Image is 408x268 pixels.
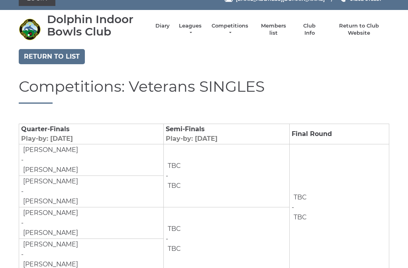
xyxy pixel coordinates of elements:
[155,22,170,30] a: Diary
[257,22,290,37] a: Members list
[166,161,181,171] td: TBC
[19,124,164,144] td: Quarter-Finals
[21,228,78,238] td: [PERSON_NAME]
[21,165,78,175] td: [PERSON_NAME]
[19,144,164,176] td: -
[292,192,307,203] td: TBC
[166,244,181,254] td: TBC
[19,49,85,64] a: Return to list
[163,124,290,144] td: Semi-Finals
[21,135,73,142] span: Play-by: [DATE]
[19,207,164,239] td: -
[178,22,203,37] a: Leagues
[21,208,78,218] td: [PERSON_NAME]
[19,78,389,104] h1: Competitions: Veterans SINGLES
[211,22,249,37] a: Competitions
[21,239,78,250] td: [PERSON_NAME]
[329,22,389,37] a: Return to Club Website
[19,18,41,40] img: Dolphin Indoor Bowls Club
[290,124,389,144] td: Final Round
[163,144,290,207] td: -
[298,22,321,37] a: Club Info
[21,176,78,187] td: [PERSON_NAME]
[47,13,147,38] div: Dolphin Indoor Bowls Club
[19,176,164,207] td: -
[292,212,307,223] td: TBC
[21,145,78,155] td: [PERSON_NAME]
[166,135,218,142] span: Play-by: [DATE]
[21,196,78,207] td: [PERSON_NAME]
[166,181,181,191] td: TBC
[166,224,181,234] td: TBC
